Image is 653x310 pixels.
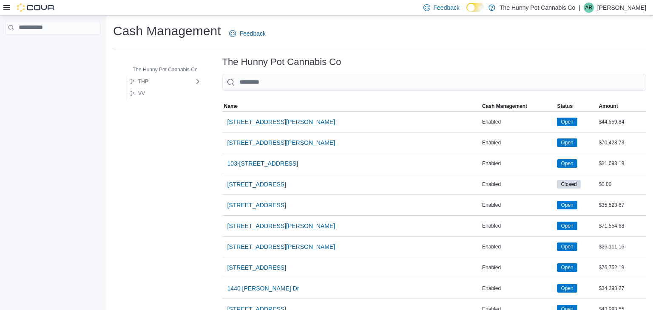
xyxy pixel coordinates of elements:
h3: The Hunny Pot Cannabis Co [222,57,341,67]
div: $76,752.19 [597,262,646,273]
span: Feedback [239,29,265,38]
div: $35,523.67 [597,200,646,210]
img: Cova [17,3,55,12]
div: $71,554.68 [597,221,646,231]
span: [STREET_ADDRESS] [227,201,286,209]
a: Feedback [226,25,269,42]
div: Enabled [480,138,555,148]
span: Open [561,201,573,209]
span: [STREET_ADDRESS][PERSON_NAME] [227,222,335,230]
nav: Complex example [5,36,100,56]
span: 103-[STREET_ADDRESS] [227,159,298,168]
button: Amount [597,101,646,111]
div: Enabled [480,158,555,169]
div: $26,111.16 [597,242,646,252]
button: Name [222,101,481,111]
span: Feedback [434,3,460,12]
div: Enabled [480,262,555,273]
span: Open [557,159,577,168]
div: $31,093.19 [597,158,646,169]
span: Open [557,118,577,126]
span: Open [557,138,577,147]
div: Enabled [480,283,555,293]
input: Dark Mode [466,3,484,12]
div: Enabled [480,242,555,252]
span: Closed [557,180,580,189]
span: Open [557,242,577,251]
button: [STREET_ADDRESS][PERSON_NAME] [224,238,339,255]
button: 1440 [PERSON_NAME] Dr [224,280,303,297]
p: | [579,3,580,13]
span: THP [138,78,148,85]
div: Enabled [480,221,555,231]
button: [STREET_ADDRESS] [224,176,290,193]
button: 103-[STREET_ADDRESS] [224,155,302,172]
span: Open [561,222,573,230]
input: This is a search bar. As you type, the results lower in the page will automatically filter. [222,74,646,91]
span: Closed [561,180,576,188]
span: [STREET_ADDRESS][PERSON_NAME] [227,242,335,251]
p: The Hunny Pot Cannabis Co [500,3,575,13]
span: The Hunny Pot Cannabis Co [133,66,198,73]
span: Amount [599,103,618,110]
button: [STREET_ADDRESS][PERSON_NAME] [224,113,339,130]
button: THP [126,76,152,87]
button: [STREET_ADDRESS][PERSON_NAME] [224,134,339,151]
button: Status [555,101,597,111]
span: [STREET_ADDRESS] [227,263,286,272]
div: $44,559.84 [597,117,646,127]
div: Enabled [480,117,555,127]
span: Open [561,118,573,126]
span: Open [561,160,573,167]
span: Open [557,201,577,209]
span: Open [557,284,577,293]
span: Open [561,243,573,251]
p: [PERSON_NAME] [597,3,646,13]
span: Name [224,103,238,110]
button: [STREET_ADDRESS][PERSON_NAME] [224,217,339,234]
div: Alex Rolph [584,3,594,13]
span: AR [585,3,593,13]
span: Open [557,263,577,272]
div: $0.00 [597,179,646,189]
button: The Hunny Pot Cannabis Co [121,65,201,75]
span: Status [557,103,573,110]
span: [STREET_ADDRESS][PERSON_NAME] [227,138,335,147]
div: $70,428.73 [597,138,646,148]
button: [STREET_ADDRESS] [224,259,290,276]
div: $34,393.27 [597,283,646,293]
button: [STREET_ADDRESS] [224,197,290,214]
div: Enabled [480,200,555,210]
span: VV [138,90,145,97]
span: Open [561,139,573,147]
span: Open [561,264,573,271]
span: Cash Management [482,103,527,110]
span: [STREET_ADDRESS][PERSON_NAME] [227,118,335,126]
h1: Cash Management [113,23,221,39]
span: 1440 [PERSON_NAME] Dr [227,284,299,293]
button: VV [126,88,148,99]
div: Enabled [480,179,555,189]
span: Open [557,222,577,230]
button: Cash Management [480,101,555,111]
span: Open [561,285,573,292]
span: [STREET_ADDRESS] [227,180,286,189]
